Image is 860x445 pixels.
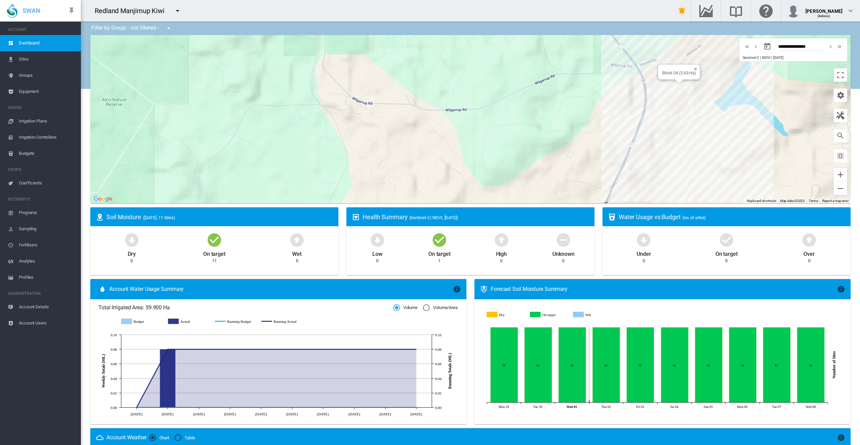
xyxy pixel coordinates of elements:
[491,328,518,403] g: On target Sep 29, 2025 11
[111,406,117,410] tspan: 0.00
[698,7,714,15] md-icon: Go to the Data Hub
[86,22,178,35] div: Filter by Group: - not filtered -
[787,4,800,18] img: profile.jpg
[555,232,572,248] md-icon: icon-minus-circle
[379,412,391,416] tspan: [DATE]
[95,6,171,15] div: Redland Manjimup Kiwi
[574,312,612,318] g: Wet
[111,333,117,337] tspan: 0.10
[751,42,760,50] button: icon-chevron-left
[559,328,586,403] g: On target Oct 01, 2025 11
[174,7,182,15] md-icon: icon-menu-down
[166,406,169,409] circle: Running Budget Aug 6 0
[435,377,441,381] tspan: 0.04
[130,258,133,264] div: 0
[171,4,184,18] button: icon-menu-down
[19,129,75,145] span: Irrigation Controllers
[834,68,847,82] button: Toggle fullscreen view
[393,305,418,311] md-radio-button: Volume
[19,253,75,269] span: Analytes
[715,248,738,258] div: On target
[96,213,104,221] md-icon: icon-map-marker-radius
[98,304,393,311] span: Total Irrigated Area: 59.900 Ha
[19,175,75,191] span: Coefficients
[410,412,422,416] tspan: [DATE]
[809,199,818,203] a: Terms
[837,285,845,293] md-icon: icon-information
[384,406,387,409] circle: Running Budget Sep 24 0
[593,328,620,403] g: On target Oct 02, 2025 11
[643,258,645,264] div: 0
[763,328,791,403] g: On target Oct 07, 2025 11
[8,194,75,205] span: NUTRIENTS
[836,152,844,160] md-icon: icon-select-all
[619,213,845,221] div: Water Usage vs Budget
[747,199,776,203] button: Keyboard shortcuts
[525,328,552,403] g: On target Sep 30, 2025 11
[435,406,441,410] tspan: 0.00
[772,405,781,409] tspan: Tue 07
[743,42,751,50] md-icon: icon-chevron-double-left
[826,42,835,50] button: icon-chevron-right
[19,315,75,331] span: Account Users
[737,405,748,409] tspan: Mon 06
[496,248,507,258] div: High
[19,51,75,67] span: Sites
[435,347,441,351] tspan: 0.08
[725,258,728,264] div: 0
[662,70,696,75] div: Block 04 (5.63 Ha)
[149,435,170,441] md-radio-button: Chart
[448,353,452,389] tspan: Running Totals (ML)
[321,406,324,409] circle: Running Budget Sep 10 0
[8,164,75,175] span: CROPS
[771,56,783,60] span: | [DATE]
[7,4,18,18] img: SWAN-Landscape-Logo-Colour-drop.png
[289,232,305,248] md-icon: icon-arrow-up-bold-circle
[8,288,75,299] span: ADMINISTRATION
[98,285,106,293] md-icon: icon-water
[197,348,200,350] circle: Running Actual Aug 13 0.08
[675,4,689,18] button: icon-bell-ring
[215,318,255,324] g: Running Budget
[111,347,117,351] tspan: 0.08
[670,405,679,409] tspan: Sat 04
[808,258,810,264] div: 0
[803,248,815,258] div: Over
[729,328,757,403] g: On target Oct 06, 2025 11
[636,232,652,248] md-icon: icon-arrow-down-bold-circle
[780,199,805,203] span: Map data ©2025
[193,412,205,416] tspan: [DATE]
[19,67,75,83] span: Groups
[834,89,847,102] button: icon-cog
[255,412,267,416] tspan: [DATE]
[834,182,847,195] button: Zoom out
[834,149,847,163] button: icon-select-all
[19,299,75,315] span: Account Details
[131,412,143,416] tspan: [DATE]
[704,405,713,409] tspan: Sun 05
[212,258,217,264] div: 11
[292,248,302,258] div: Wet
[415,348,418,350] circle: Running Actual Oct 1 0.08
[262,318,302,324] g: Running Actual
[661,328,688,403] g: On target Oct 04, 2025 11
[121,318,161,324] g: Budget
[835,42,844,50] button: icon-chevron-double-right
[453,285,461,293] md-icon: icon-information
[752,42,760,50] md-icon: icon-chevron-left
[19,145,75,162] span: Budgets
[637,248,651,258] div: Under
[19,237,75,253] span: Fertilisers
[797,328,825,403] g: On target Oct 08, 2025 11
[111,391,117,395] tspan: 0.02
[415,406,418,409] circle: Running Budget Oct 1 0
[435,391,441,395] tspan: 0.02
[834,168,847,181] button: Zoom in
[718,232,735,248] md-icon: icon-checkbox-marked-circle
[435,333,441,337] tspan: 0.10
[166,348,169,350] circle: Running Actual Aug 6 0.08
[224,412,236,416] tspan: [DATE]
[818,14,831,18] span: (Admin)
[743,56,770,60] span: Sentinel-2 | NDVI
